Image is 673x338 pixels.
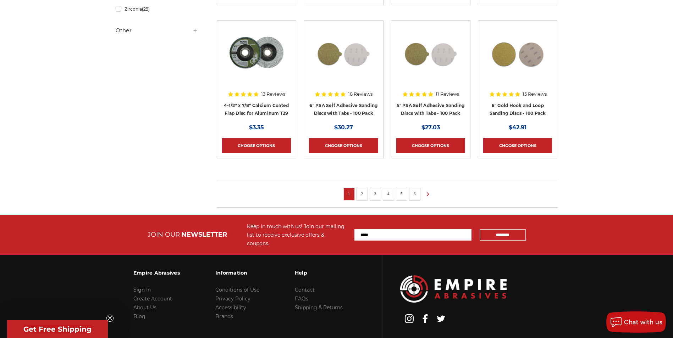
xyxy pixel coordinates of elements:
h3: Information [215,265,259,280]
a: 4 [385,190,392,198]
a: Sign In [133,287,151,293]
a: Create Account [133,295,172,302]
a: FAQs [295,295,308,302]
img: 5 inch PSA Disc [402,26,459,82]
img: BHA 4-1/2 Inch Flap Disc for Aluminum [228,26,285,82]
a: 2 [359,190,366,198]
h5: Other [116,26,198,35]
span: JOIN OUR [148,231,180,238]
span: (29) [142,6,150,12]
a: Choose Options [396,138,465,153]
span: 13 Reviews [261,92,285,96]
a: Contact [295,287,315,293]
a: BHA 4-1/2 Inch Flap Disc for Aluminum [222,26,291,94]
div: Keep in touch with us! Join our mailing list to receive exclusive offers & coupons. [247,222,347,248]
a: Blog [133,313,145,320]
a: 5 [398,190,405,198]
a: Zirconia [116,3,198,15]
img: 6" inch hook & loop disc [489,26,546,82]
a: Choose Options [309,138,378,153]
a: Brands [215,313,233,320]
a: 6" Gold Hook and Loop Sanding Discs - 100 Pack [490,103,546,116]
a: Conditions of Use [215,287,259,293]
h3: Empire Abrasives [133,265,180,280]
a: Shipping & Returns [295,304,343,311]
img: Empire Abrasives Logo Image [400,275,507,303]
span: 18 Reviews [348,92,373,96]
a: 6" PSA Self Adhesive Sanding Discs with Tabs - 100 Pack [309,103,377,116]
span: $27.03 [421,124,440,131]
a: About Us [133,304,156,311]
a: 1 [346,190,353,198]
a: 4-1/2" x 7/8" Calcium Coated Flap Disc for Aluminum T29 [224,103,289,116]
a: Choose Options [222,138,291,153]
button: Chat with us [606,311,666,333]
img: 6 inch psa sanding disc [315,26,372,82]
span: $42.91 [509,124,526,131]
a: Privacy Policy [215,295,250,302]
span: $3.35 [249,124,264,131]
span: 15 Reviews [523,92,547,96]
a: 3 [372,190,379,198]
span: Get Free Shipping [23,325,92,333]
span: Chat with us [624,319,662,326]
button: Close teaser [106,315,114,322]
a: 6 inch psa sanding disc [309,26,378,94]
div: Get Free ShippingClose teaser [7,320,108,338]
a: 6 [411,190,418,198]
span: 11 Reviews [436,92,459,96]
a: 5" PSA Self Adhesive Sanding Discs with Tabs - 100 Pack [397,103,464,116]
a: Accessibility [215,304,246,311]
span: $30.27 [334,124,353,131]
a: 6" inch hook & loop disc [483,26,552,94]
span: NEWSLETTER [181,231,227,238]
h3: Help [295,265,343,280]
a: 5 inch PSA Disc [396,26,465,94]
a: Choose Options [483,138,552,153]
